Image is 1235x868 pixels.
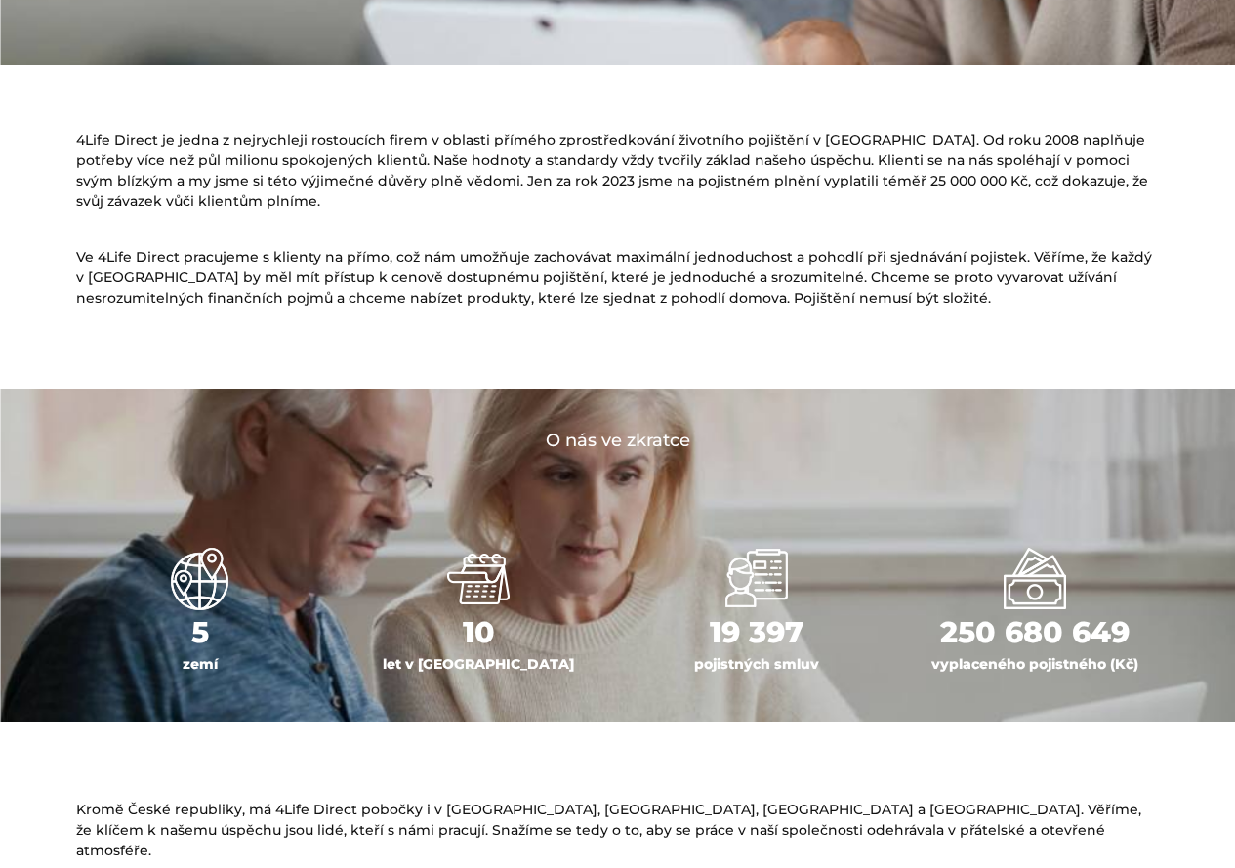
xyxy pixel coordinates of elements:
div: pojistných smluv [633,654,882,675]
div: 10 [354,610,603,654]
div: vyplaceného pojistného (Kč) [911,654,1160,675]
img: ikona tři lidé [725,548,788,610]
p: Kromě České republiky, má 4Life Direct pobočky i v [GEOGRAPHIC_DATA], [GEOGRAPHIC_DATA], [GEOGRAP... [76,800,1160,861]
div: let v [GEOGRAPHIC_DATA] [354,654,603,675]
div: 19 397 [633,610,882,654]
h4: O nás ve zkratce [76,428,1160,454]
p: 4Life Direct je jedna z nejrychleji rostoucích firem v oblasti přímého zprostředkování životního ... [76,130,1160,212]
div: 5 [76,610,325,654]
p: Ve 4Life Direct pracujeme s klienty na přímo, což nám umožňuje zachovávat maximální jednoduchost ... [76,247,1160,309]
img: bankovky a mince bilá ikona [1004,548,1066,610]
div: 250 680 649 [911,610,1160,654]
div: zemí [76,654,325,675]
img: bílá ikona webu [169,548,231,610]
img: bilá ikona kalendáře [447,548,510,610]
